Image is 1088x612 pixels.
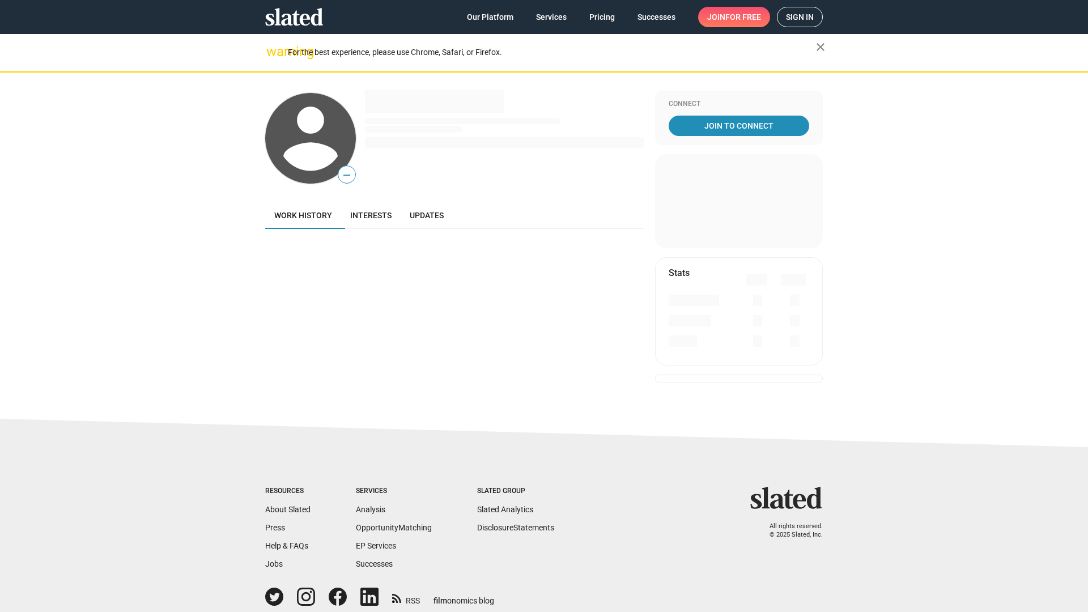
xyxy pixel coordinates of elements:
span: Updates [410,211,444,220]
span: Successes [637,7,675,27]
span: Interests [350,211,392,220]
div: Connect [669,100,809,109]
a: OpportunityMatching [356,523,432,532]
a: Join To Connect [669,116,809,136]
a: Services [527,7,576,27]
a: Joinfor free [698,7,770,27]
span: Work history [274,211,332,220]
mat-card-title: Stats [669,267,690,279]
a: Help & FAQs [265,541,308,550]
a: Successes [628,7,685,27]
a: Analysis [356,505,385,514]
a: DisclosureStatements [477,523,554,532]
a: Pricing [580,7,624,27]
span: Pricing [589,7,615,27]
a: EP Services [356,541,396,550]
a: Press [265,523,285,532]
a: Our Platform [458,7,522,27]
a: Interests [341,202,401,229]
span: Sign in [786,7,814,27]
a: Sign in [777,7,823,27]
span: Our Platform [467,7,513,27]
div: Slated Group [477,487,554,496]
span: — [338,168,355,182]
mat-icon: close [814,40,827,54]
a: Updates [401,202,453,229]
span: Join To Connect [671,116,807,136]
span: Join [707,7,761,27]
span: Services [536,7,567,27]
a: Work history [265,202,341,229]
a: RSS [392,589,420,606]
a: About Slated [265,505,311,514]
div: Services [356,487,432,496]
a: Slated Analytics [477,505,533,514]
a: Jobs [265,559,283,568]
a: Successes [356,559,393,568]
div: Resources [265,487,311,496]
mat-icon: warning [266,45,280,58]
p: All rights reserved. © 2025 Slated, Inc. [758,522,823,539]
span: for free [725,7,761,27]
span: film [433,596,447,605]
a: filmonomics blog [433,586,494,606]
div: For the best experience, please use Chrome, Safari, or Firefox. [288,45,816,60]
